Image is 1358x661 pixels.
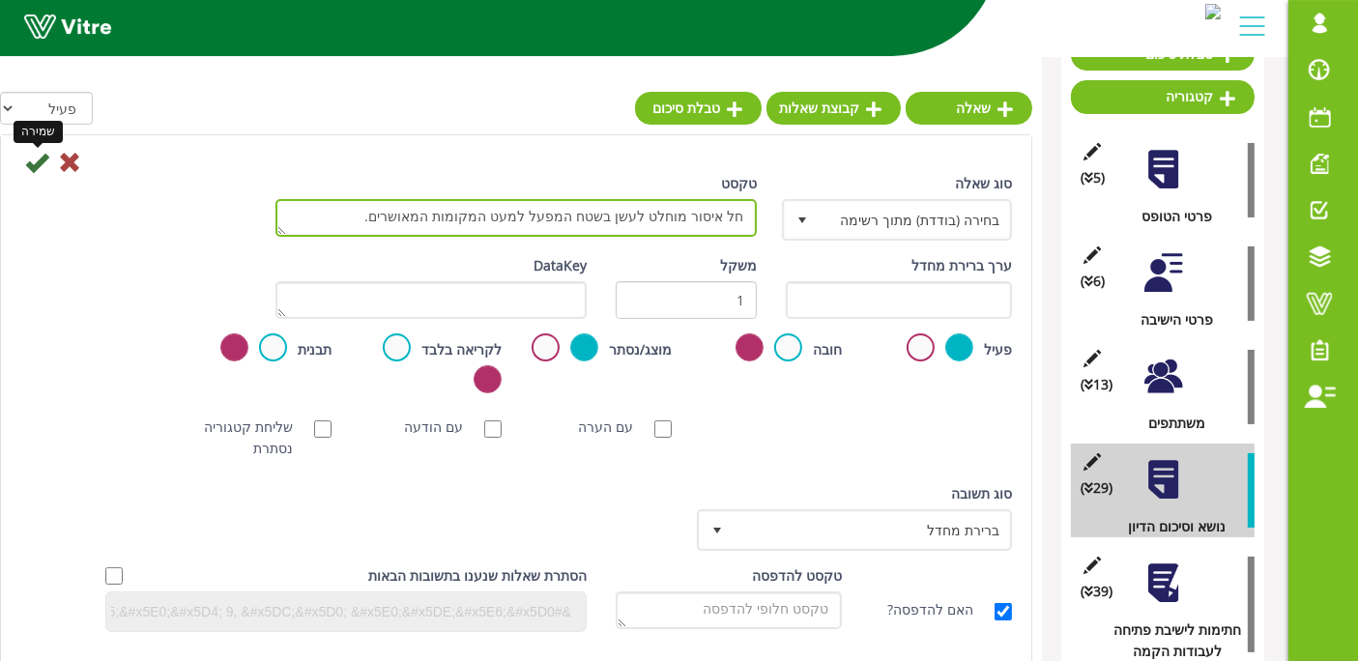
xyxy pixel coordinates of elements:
input: שליחת קטגוריה נסתרת [314,420,332,438]
label: תבנית [298,339,332,360]
span: select [700,512,735,547]
label: לקריאה בלבד [421,339,502,360]
label: ערך ברירת מחדל [911,255,1012,276]
input: עם הערה [654,420,672,438]
span: (5 ) [1081,167,1105,188]
div: שמירה [14,121,63,143]
label: סוג תשובה [951,483,1012,504]
input: Hide question based on answer [105,567,123,585]
a: טבלת סיכום [635,92,762,125]
label: טקסט להדפסה [752,565,842,587]
label: משקל [720,255,757,276]
span: select [785,202,820,237]
span: (29 ) [1081,477,1112,499]
a: שאלה [906,92,1032,125]
span: בחירה (בודדת) מתוך רשימה [819,202,1010,237]
label: טקסט [721,173,757,194]
div: פרטי הישיבה [1085,309,1255,330]
label: סוג שאלה [955,173,1012,194]
label: DataKey [534,255,587,276]
div: נושא וסיכום הדיון [1085,516,1255,537]
a: קטגוריה [1071,80,1255,113]
label: פעיל [984,339,1012,360]
span: (39 ) [1081,581,1112,602]
img: c0dca6a0-d8b6-4077-9502-601a54a2ea4a.jpg [1205,4,1221,19]
input: האם להדפסה? [995,603,1012,620]
label: שליחת קטגוריה נסתרת [190,417,312,459]
div: משתתפים [1085,413,1255,434]
label: חובה [813,339,842,360]
div: פרטי הטופס [1085,206,1255,227]
span: (6 ) [1081,271,1105,292]
label: עם הערה [578,417,652,438]
span: ברירת מחדל [734,512,1010,547]
span: (13 ) [1081,374,1112,395]
label: האם להדפסה? [887,599,993,620]
label: הסתרת שאלות שנענו בתשובות הבאות [368,565,587,587]
a: קבוצת שאלות [766,92,901,125]
label: עם הודעה [404,417,482,438]
label: מוצג/נסתר [609,339,672,360]
input: עם הודעה [484,420,502,438]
